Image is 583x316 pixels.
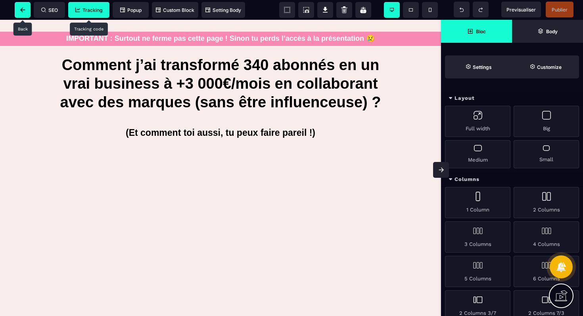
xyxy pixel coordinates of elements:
[120,7,142,13] span: Popup
[16,50,146,61] p: Candidature YouGC Academy ADS
[441,91,583,106] div: Layout
[16,238,116,244] span: 1. Quelle est ta profession actuelle ?
[445,140,510,168] div: Medium
[552,7,568,13] span: Publier
[512,55,579,78] span: Open Style Manager
[537,64,562,70] strong: Customize
[121,291,149,297] p: Powered by
[445,55,512,78] span: Settings
[441,20,512,43] span: Open Blocks
[506,7,536,13] span: Previsualiser
[12,261,306,276] label: Entrepreneure / Chef d’entreprise
[16,186,31,192] span: Email
[59,32,382,96] h1: Comment j’ai transformé 340 abonnés en un vrai business à +3 000€/mois en collaborant avec des ma...
[41,7,58,13] span: SEO
[129,23,208,33] p: Remplissez le formulaire
[32,110,234,116] strong: "Tu n’as peut-être pas encore tout complété (scroll bien jusqu’en bas 📲)"
[119,25,121,31] div: 1
[75,7,102,13] span: Tracking
[59,104,382,122] h1: (Et comment toi aussi, tu peux faire pareil !)
[514,106,579,137] div: Big
[476,29,486,34] strong: Bloc
[92,83,209,89] strong: tu dois d’abord remplir TOUT le formulaire
[445,256,510,287] div: 5 Columns
[514,187,579,218] div: 2 Columns
[205,7,241,13] span: Setting Body
[445,221,510,253] div: 3 Columns
[16,118,75,125] span: Numéro de téléphone
[512,20,583,43] span: Open Layer Manager
[12,276,306,291] label: Freelance / Indépendante
[16,69,220,76] strong: 🚨 Avant de réserver ton appel, lis bien ce message (et pense à scroller 👇)
[473,64,492,70] strong: Settings
[121,291,201,298] a: Powered by
[16,95,304,103] p: Si aucun créneau ne s’affiche à la fin, pas de panique :
[514,221,579,253] div: 4 Columns
[16,82,304,90] p: Pour accéder aux créneaux, jusqu’à la dernière question ✅
[546,29,558,34] strong: Body
[501,2,541,17] span: Preview
[279,2,295,18] span: View components
[514,256,579,287] div: 6 Columns
[16,221,306,231] p: Questions
[12,246,306,261] label: Salariée en CDI ou CDD
[445,106,510,137] div: Full width
[16,152,37,159] span: Prénom
[445,187,510,218] div: 1 Column
[156,7,194,13] span: Custom Block
[514,140,579,168] div: Small
[441,172,583,187] div: Columns
[298,2,314,18] span: Screenshot
[18,131,34,143] div: France: + 33
[164,152,206,159] span: Nom de famille
[119,238,156,244] span: (Choix unique)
